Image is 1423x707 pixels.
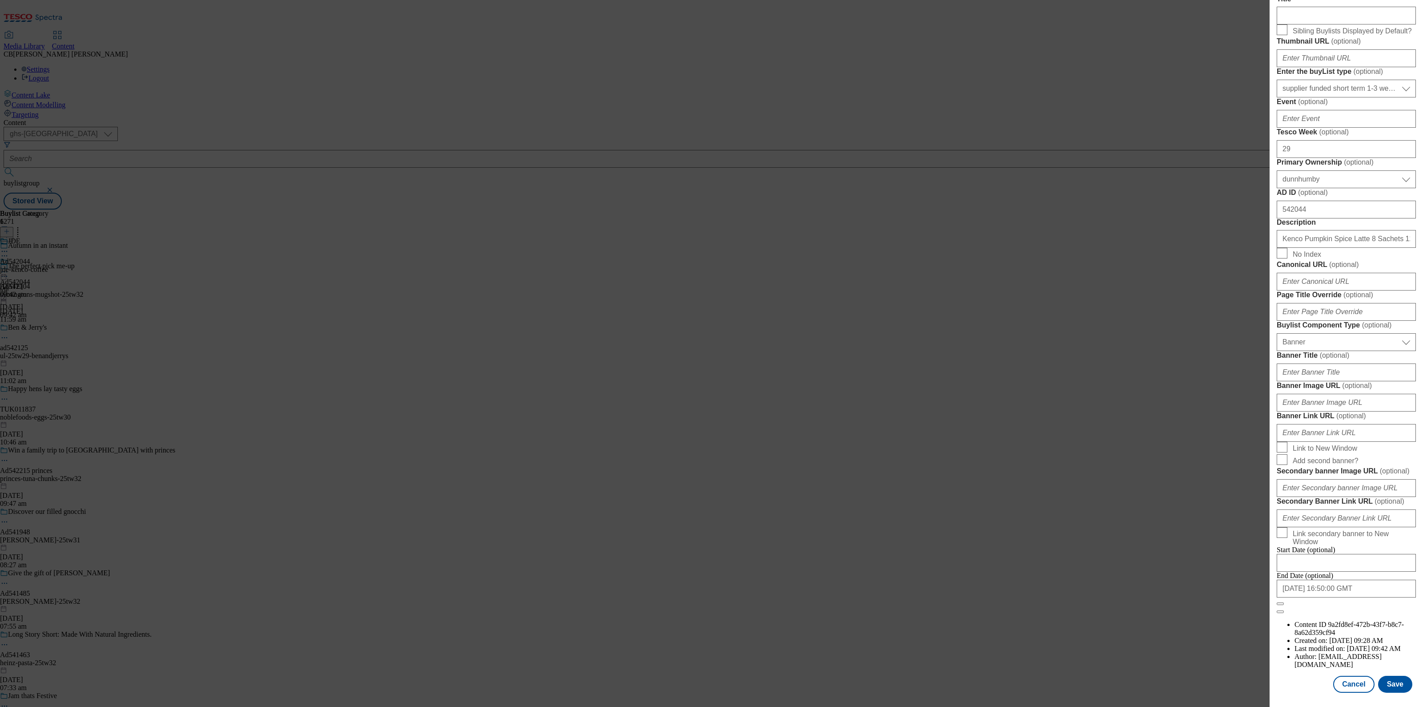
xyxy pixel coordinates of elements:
label: Page Title Override [1277,291,1416,299]
span: No Index [1293,250,1321,259]
input: Enter Thumbnail URL [1277,49,1416,67]
li: Last modified on: [1294,645,1416,653]
label: Tesco Week [1277,128,1416,137]
span: [EMAIL_ADDRESS][DOMAIN_NAME] [1294,653,1382,668]
input: Enter Canonical URL [1277,273,1416,291]
span: 9a2fd8ef-472b-43f7-b8c7-8a62d359cf94 [1294,621,1404,636]
input: Enter Date [1277,580,1416,598]
label: Thumbnail URL [1277,37,1416,46]
button: Cancel [1333,676,1374,693]
input: Enter Banner Image URL [1277,394,1416,412]
label: Description [1277,218,1416,226]
span: Link to New Window [1293,444,1357,452]
span: ( optional ) [1319,128,1349,136]
span: ( optional ) [1298,189,1328,196]
input: Enter Page Title Override [1277,303,1416,321]
span: ( optional ) [1375,497,1404,505]
label: Primary Ownership [1277,158,1416,167]
label: Buylist Component Type [1277,321,1416,330]
span: [DATE] 09:42 AM [1347,645,1401,652]
span: ( optional ) [1336,412,1366,420]
span: ( optional ) [1353,68,1383,75]
input: Enter Banner Title [1277,364,1416,381]
label: Canonical URL [1277,260,1416,269]
input: Enter Secondary Banner Link URL [1277,509,1416,527]
input: Enter Secondary banner Image URL [1277,479,1416,497]
label: Enter the buyList type [1277,67,1416,76]
span: ( optional ) [1344,158,1374,166]
span: ( optional ) [1298,98,1328,105]
input: Enter Event [1277,110,1416,128]
li: Content ID [1294,621,1416,637]
input: Enter Title [1277,7,1416,24]
span: ( optional ) [1329,261,1359,268]
input: Enter Banner Link URL [1277,424,1416,442]
span: ( optional ) [1380,467,1410,475]
label: Banner Title [1277,351,1416,360]
button: Close [1277,602,1284,605]
span: ( optional ) [1343,291,1373,299]
span: ( optional ) [1320,351,1350,359]
span: Add second banner? [1293,457,1359,465]
label: Banner Link URL [1277,412,1416,420]
li: Author: [1294,653,1416,669]
label: Banner Image URL [1277,381,1416,390]
label: Secondary Banner Link URL [1277,497,1416,506]
input: Enter AD ID [1277,201,1416,218]
span: Sibling Buylists Displayed by Default? [1293,27,1412,35]
input: Enter Tesco Week [1277,140,1416,158]
span: ( optional ) [1362,321,1392,329]
button: Save [1378,676,1412,693]
input: Enter Description [1277,230,1416,248]
li: Created on: [1294,637,1416,645]
span: ( optional ) [1342,382,1372,389]
label: Event [1277,97,1416,106]
span: ( optional ) [1331,37,1361,45]
span: Start Date (optional) [1277,546,1335,553]
label: Secondary banner Image URL [1277,467,1416,476]
span: Link secondary banner to New Window [1293,530,1412,546]
label: AD ID [1277,188,1416,197]
span: [DATE] 09:28 AM [1329,637,1383,644]
input: Enter Date [1277,554,1416,572]
span: End Date (optional) [1277,572,1333,579]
